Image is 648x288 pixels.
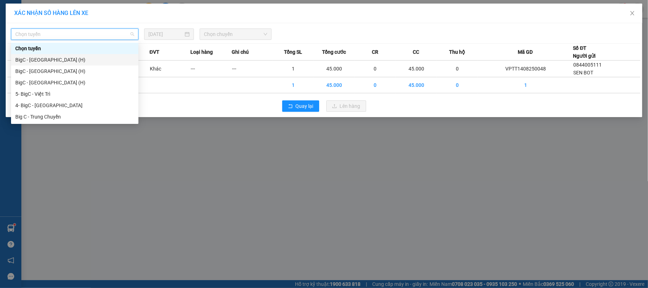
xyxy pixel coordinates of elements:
[15,67,134,75] div: BigC - [GEOGRAPHIC_DATA] (H)
[413,48,419,56] span: CC
[148,30,183,38] input: 14/08/2025
[437,61,478,77] td: 0
[191,61,232,77] td: ---
[9,52,89,63] b: GỬI : VP Thọ Tháp
[449,48,465,56] span: Thu hộ
[282,100,319,112] button: rollbackQuay lại
[15,101,134,109] div: 4- BigC - [GEOGRAPHIC_DATA]
[149,48,159,56] span: ĐVT
[273,77,314,93] td: 1
[15,90,134,98] div: 5- BigC - Việt Trì
[11,43,138,54] div: Chọn tuyến
[396,61,437,77] td: 45.000
[11,77,138,88] div: BigC - Ninh Bình (H)
[314,77,355,93] td: 45.000
[67,26,297,35] li: Hotline: 19001155
[284,48,302,56] span: Tổng SL
[629,10,635,16] span: close
[573,44,596,60] div: Số ĐT Người gửi
[574,62,602,68] span: 0844005111
[15,44,134,52] div: Chọn tuyến
[14,10,88,16] span: XÁC NHẬN SỐ HÀNG LÊN XE
[396,77,437,93] td: 45.000
[11,66,138,77] div: BigC - Nam Định (H)
[355,77,396,93] td: 0
[204,29,267,40] span: Chọn chuyến
[149,61,190,77] td: Khác
[296,102,314,110] span: Quay lại
[478,77,573,93] td: 1
[355,61,396,77] td: 0
[518,48,533,56] span: Mã GD
[372,48,378,56] span: CR
[15,56,134,64] div: BigC - [GEOGRAPHIC_DATA] (H)
[67,17,297,26] li: Số 10 ngõ 15 Ngọc Hồi, Q.[PERSON_NAME], [GEOGRAPHIC_DATA]
[437,77,478,93] td: 0
[326,100,366,112] button: uploadLên hàng
[11,88,138,100] div: 5- BigC - Việt Trì
[191,48,213,56] span: Loại hàng
[11,100,138,111] div: 4- BigC - Phú Thọ
[11,111,138,122] div: Big C - Trung Chuyển
[574,70,594,75] span: SEN BOT
[322,48,346,56] span: Tổng cước
[288,104,293,109] span: rollback
[9,9,44,44] img: logo.jpg
[232,48,249,56] span: Ghi chú
[478,61,573,77] td: VPTT1408250048
[314,61,355,77] td: 45.000
[15,29,134,40] span: Chọn tuyến
[15,79,134,87] div: BigC - [GEOGRAPHIC_DATA] (H)
[622,4,642,23] button: Close
[11,54,138,66] div: BigC - Thái Bình (H)
[232,61,273,77] td: ---
[15,113,134,121] div: Big C - Trung Chuyển
[273,61,314,77] td: 1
